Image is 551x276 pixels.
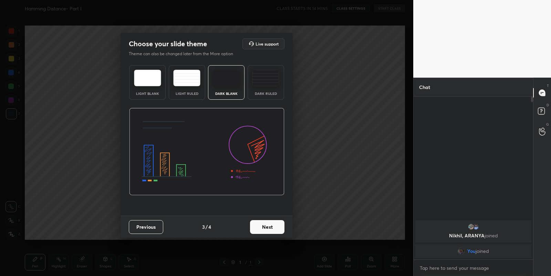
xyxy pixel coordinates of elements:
h2: Choose your slide theme [129,39,207,48]
p: Chat [414,78,436,96]
img: darkTheme.f0cc69e5.svg [213,70,240,86]
h4: 4 [208,223,211,230]
img: lightRuledTheme.5fabf969.svg [173,70,200,86]
div: grid [414,219,533,259]
p: D [547,102,549,108]
img: darkRuledTheme.de295e13.svg [252,70,279,86]
span: joined [485,232,498,239]
div: Light Ruled [173,92,201,95]
h4: 3 [202,223,205,230]
p: Nikhil, ARANYA [419,233,527,238]
div: Dark Ruled [252,92,280,95]
div: Dark Blank [212,92,240,95]
button: Next [250,220,284,234]
h4: / [206,223,208,230]
img: b4ef26f7351f446390615c3adf15b30c.jpg [468,223,475,230]
img: darkThemeBanner.d06ce4a2.svg [129,108,284,196]
img: 8a7ccf06135c469fa8f7bcdf48b07b1b.png [472,223,479,230]
img: 0cf1bf49248344338ee83de1f04af710.9781463_3 [458,248,465,255]
div: Light Blank [134,92,161,95]
span: joined [476,248,489,254]
h5: Live support [256,42,279,46]
img: lightTheme.e5ed3b09.svg [134,70,161,86]
button: Previous [129,220,163,234]
span: You [467,248,476,254]
p: Theme can also be changed later from the More option [129,51,240,57]
p: G [546,122,549,127]
p: T [547,83,549,88]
